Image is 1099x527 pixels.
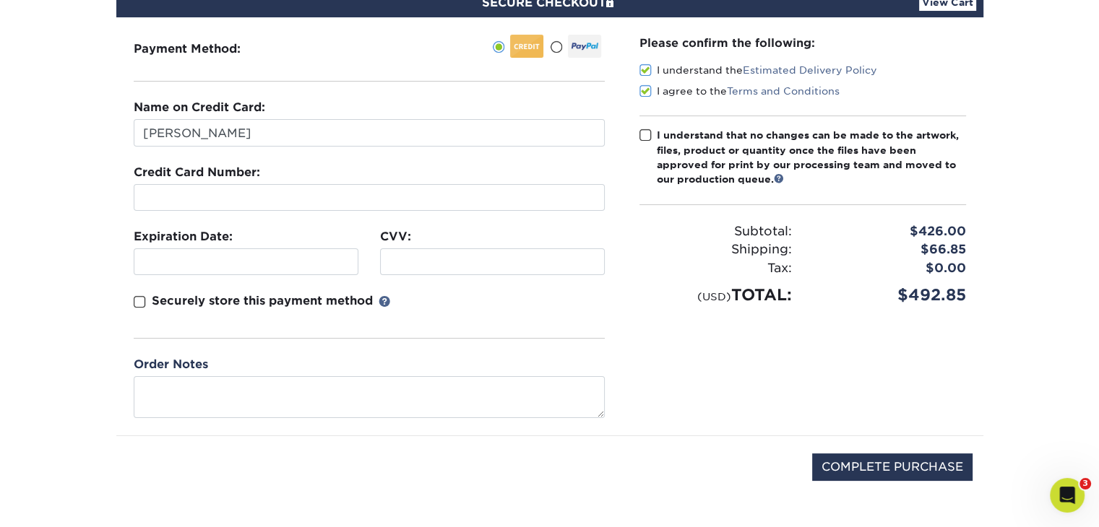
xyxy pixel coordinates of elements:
h3: Payment Method: [134,42,276,56]
label: Credit Card Number: [134,164,260,181]
p: Active over [DATE] [70,18,158,32]
img: DigiCert Secured Site Seal [127,453,199,496]
div: Hello [PERSON_NAME]! Thank you for your recent order and for choosing design services. I'm not se... [23,107,225,192]
button: Home [226,6,254,33]
h1: [PERSON_NAME] [70,7,164,18]
div: For the design, do you want to keep the design very similar - just convert the folded artwork int... [23,199,225,256]
button: Start recording [92,417,103,428]
button: Send a message… [246,411,271,434]
div: $0.00 [803,259,977,278]
label: Expiration Date: [134,228,233,245]
textarea: Message… [12,386,277,411]
iframe: Secure expiration date input frame [140,255,352,269]
a: Terms and Conditions [727,85,840,97]
div: Brooke says… [12,63,277,417]
div: TOTAL: [629,283,803,307]
label: Order Notes [134,356,208,373]
i: You will receive a copy of this message by email [23,349,221,375]
button: Gif picker [69,417,80,428]
div: Close [254,6,280,32]
input: COMPLETE PURCHASE [812,453,973,481]
label: I agree to the [639,84,840,98]
div: Subtotal: [629,222,803,241]
button: Upload attachment [22,417,34,428]
div: $492.85 [803,283,977,307]
div: ACTION REQUIRED: Primoprint Order 21920-33487-36127 [23,71,225,100]
div: Please confirm the following: [639,35,966,51]
div: $66.85 [803,240,977,259]
div: Tax: [629,259,803,278]
button: go back [9,6,37,33]
small: (USD) [697,290,731,302]
button: Emoji picker [46,417,57,428]
label: Name on Credit Card: [134,99,265,116]
span: 3 [1079,478,1091,489]
div: Any other information or creative direction you may have is always helpful. Let us know if you ha... [23,263,225,319]
a: Estimated Delivery Policy [743,64,877,76]
p: Securely store this payment method [152,292,373,310]
iframe: Secure card number input frame [140,191,598,204]
iframe: Secure CVC input frame [387,255,598,269]
div: $426.00 [803,222,977,241]
div: Shipping: [629,240,803,259]
iframe: Intercom live chat [1050,478,1085,513]
img: Profile image for Brooke [41,8,64,31]
label: I understand the [639,63,877,77]
input: First & Last Name [134,119,605,147]
div: I understand that no changes can be made to the artwork, files, product or quantity once the file... [657,128,966,187]
div: Thank you, [PERSON_NAME] [23,327,225,341]
div: ACTION REQUIRED: Primoprint Order 21920-33487-36127Hello [PERSON_NAME]! Thank you for your recent... [12,63,237,385]
label: CVV: [380,228,411,245]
